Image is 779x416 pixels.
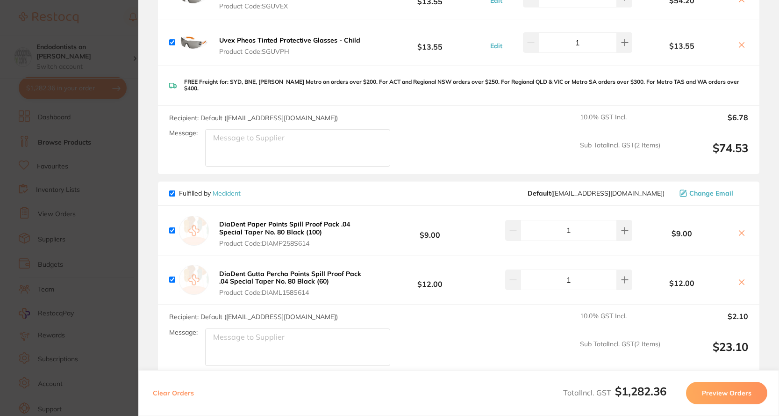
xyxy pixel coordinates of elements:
[169,313,338,321] span: Recipient: Default ( [EMAIL_ADDRESS][DOMAIN_NAME] )
[580,312,660,333] span: 10.0 % GST Incl.
[216,270,372,297] button: DiaDent Gutta Percha Points Spill Proof Pack .04 Special Taper No. 80 Black (60) Product Code:DIA...
[580,340,660,366] span: Sub Total Incl. GST ( 2 Items)
[372,222,488,239] b: $9.00
[219,289,369,296] span: Product Code: DIAML158S614
[632,279,731,287] b: $12.00
[219,240,369,247] span: Product Code: DIAMP258S614
[580,141,660,167] span: Sub Total Incl. GST ( 2 Items)
[668,141,748,167] output: $74.53
[184,79,748,92] p: FREE Freight for: SYD, BNE, [PERSON_NAME] Metro on orders over $200. For ACT and Regional NSW ord...
[216,36,363,56] button: Uvex Pheos Tinted Protective Glasses - Child Product Code:SGUVPH
[668,340,748,366] output: $23.10
[219,220,350,236] b: DiaDent Paper Points Spill Proof Pack .04 Special Taper No. 80 Black (100)
[213,189,241,197] a: Medident
[219,2,361,10] span: Product Code: SGUVEX
[528,189,551,197] b: Default
[372,271,488,288] b: $12.00
[689,190,733,197] span: Change Email
[580,113,660,134] span: 10.0 % GST Incl.
[528,190,665,197] span: medident@medident.com.au
[686,382,767,404] button: Preview Orders
[179,265,209,295] img: empty.jpg
[219,270,361,285] b: DiaDent Gutta Percha Points Spill Proof Pack .04 Special Taper No. 80 Black (60)
[372,34,488,51] b: $13.55
[179,216,209,246] img: empty.jpg
[668,113,748,134] output: $6.78
[615,384,666,398] b: $1,282.36
[216,220,372,247] button: DiaDent Paper Points Spill Proof Pack .04 Special Taper No. 80 Black (100) Product Code:DIAMP258S614
[179,28,209,58] img: MHp4NGJqOA
[563,388,666,397] span: Total Incl. GST
[169,328,198,336] label: Message:
[487,42,505,50] button: Edit
[632,42,731,50] b: $13.55
[169,114,338,122] span: Recipient: Default ( [EMAIL_ADDRESS][DOMAIN_NAME] )
[179,190,241,197] p: Fulfilled by
[677,189,748,197] button: Change Email
[219,48,360,55] span: Product Code: SGUVPH
[169,129,198,137] label: Message:
[668,312,748,333] output: $2.10
[150,382,197,404] button: Clear Orders
[632,229,731,238] b: $9.00
[219,36,360,44] b: Uvex Pheos Tinted Protective Glasses - Child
